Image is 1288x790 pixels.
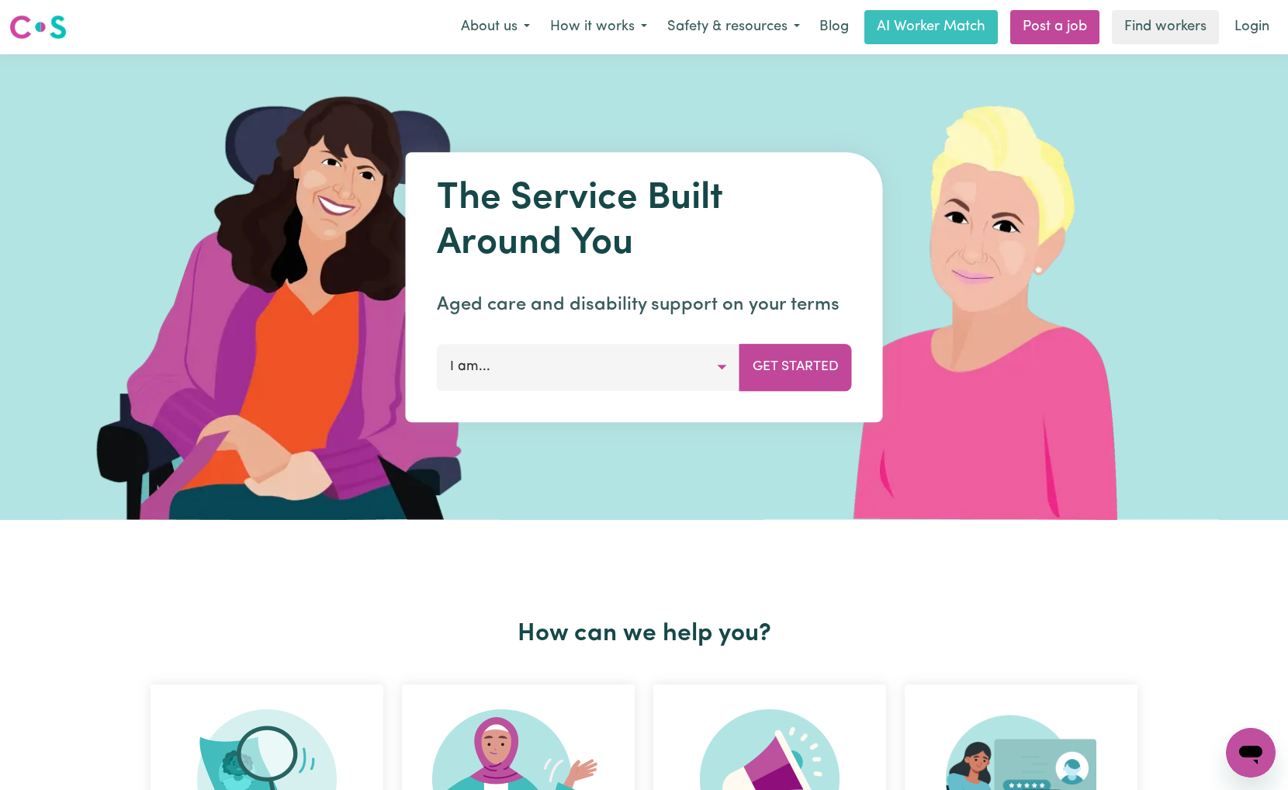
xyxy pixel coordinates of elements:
button: Safety & resources [657,11,810,43]
a: Find workers [1112,10,1219,44]
button: How it works [540,11,657,43]
a: AI Worker Match [864,10,998,44]
button: I am... [437,344,740,390]
button: Get Started [739,344,852,390]
button: About us [451,11,540,43]
a: Post a job [1010,10,1099,44]
iframe: Button to launch messaging window [1226,728,1276,778]
p: Aged care and disability support on your terms [437,291,852,319]
h2: How can we help you? [141,619,1147,649]
h1: The Service Built Around You [437,177,852,266]
a: Careseekers logo [9,9,67,45]
a: Login [1225,10,1279,44]
img: Careseekers logo [9,13,67,41]
a: Blog [810,10,858,44]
